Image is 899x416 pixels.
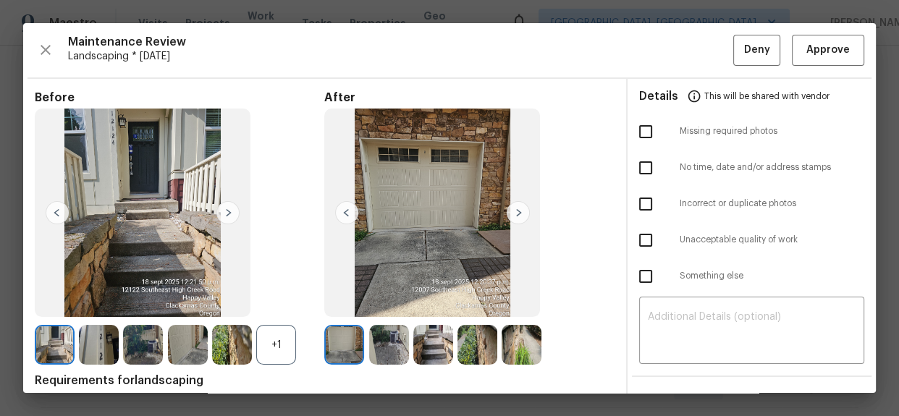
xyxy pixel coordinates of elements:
[680,125,864,137] span: Missing required photos
[680,270,864,282] span: Something else
[628,222,876,258] div: Unacceptable quality of work
[792,35,864,66] button: Approve
[335,201,358,224] img: left-chevron-button-url
[68,35,733,49] span: Maintenance Review
[680,198,864,210] span: Incorrect or duplicate photos
[744,41,770,59] span: Deny
[216,201,240,224] img: right-chevron-button-url
[35,373,615,388] span: Requirements for landscaping
[704,79,830,114] span: This will be shared with vendor
[639,79,678,114] span: Details
[680,234,864,246] span: Unacceptable quality of work
[680,161,864,174] span: No time, date and/or address stamps
[733,35,780,66] button: Deny
[806,41,850,59] span: Approve
[324,90,614,105] span: After
[628,150,876,186] div: No time, date and/or address stamps
[35,90,324,105] span: Before
[628,258,876,294] div: Something else
[628,186,876,222] div: Incorrect or duplicate photos
[628,114,876,150] div: Missing required photos
[46,201,69,224] img: left-chevron-button-url
[256,325,296,365] div: +1
[68,49,733,64] span: Landscaping * [DATE]
[507,201,530,224] img: right-chevron-button-url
